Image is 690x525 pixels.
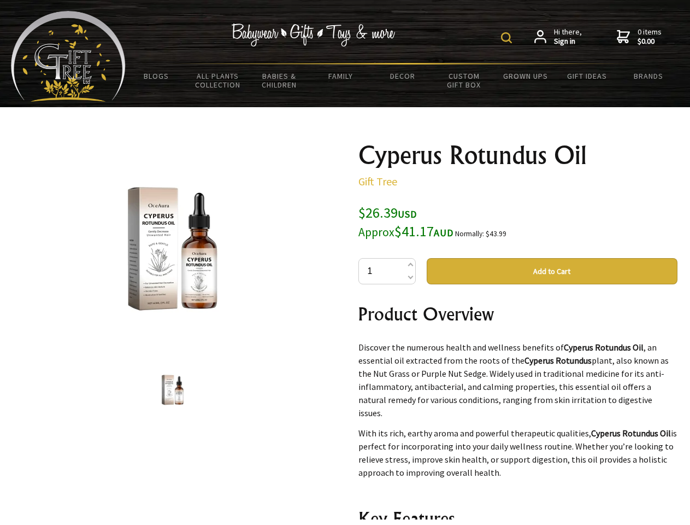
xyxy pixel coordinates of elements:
[87,164,258,334] img: Cyperus Rotundus Oil
[358,203,453,240] span: $26.39 $41.17
[232,24,396,46] img: Babywear - Gifts - Toys & more
[591,428,671,439] strong: Cyperus Rotundus Oil
[358,225,394,240] small: Approx
[554,27,582,46] span: Hi there,
[554,37,582,46] strong: Sign in
[455,229,506,238] small: Normally: $43.99
[371,65,433,87] a: Decor
[358,301,677,327] h2: Product Overview
[433,65,495,96] a: Custom Gift Box
[358,174,397,188] a: Gift Tree
[434,226,453,239] span: AUD
[534,27,582,46] a: Hi there,Sign in
[638,27,662,46] span: 0 items
[310,65,372,87] a: Family
[501,32,512,43] img: product search
[638,37,662,46] strong: $0.00
[617,27,662,46] a: 0 items$0.00
[398,208,417,220] span: USD
[427,258,677,284] button: Add to Cart
[556,65,618,87] a: Gift Ideas
[494,65,556,87] a: Grown Ups
[564,342,644,353] strong: Cyperus Rotundus Oil
[11,11,126,102] img: Babyware - Gifts - Toys and more...
[358,427,677,479] p: With its rich, earthy aroma and powerful therapeutic qualities, is perfect for incorporating into...
[618,65,680,87] a: Brands
[187,65,249,96] a: All Plants Collection
[358,341,677,419] p: Discover the numerous health and wellness benefits of , an essential oil extracted from the roots...
[126,65,187,87] a: BLOGS
[358,142,677,168] h1: Cyperus Rotundus Oil
[249,65,310,96] a: Babies & Children
[524,355,592,366] strong: Cyperus Rotundus
[152,369,193,411] img: Cyperus Rotundus Oil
